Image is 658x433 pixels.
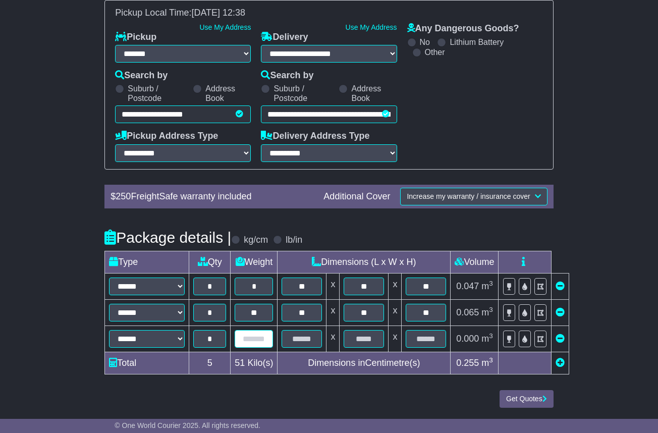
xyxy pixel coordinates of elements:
a: Remove this item [556,334,565,344]
a: Remove this item [556,281,565,291]
td: Volume [451,251,499,274]
span: m [481,307,493,317]
span: [DATE] 12:38 [191,8,245,18]
button: Increase my warranty / insurance cover [400,188,547,205]
td: Dimensions in Centimetre(s) [278,352,451,374]
h4: Package details | [104,229,231,246]
span: m [481,358,493,368]
label: kg/cm [244,235,268,246]
div: $ FreightSafe warranty included [105,191,318,202]
td: Type [105,251,189,274]
button: Get Quotes [500,390,554,408]
td: Kilo(s) [231,352,278,374]
td: x [326,300,340,326]
a: Remove this item [556,307,565,317]
td: Dimensions (L x W x H) [278,251,451,274]
span: © One World Courier 2025. All rights reserved. [115,421,260,429]
td: Weight [231,251,278,274]
a: Use My Address [199,23,251,31]
span: 0.255 [456,358,479,368]
label: Suburb / Postcode [273,84,334,103]
span: m [481,334,493,344]
div: Pickup Local Time: [110,8,547,19]
td: 5 [189,352,231,374]
td: Total [105,352,189,374]
span: 0.000 [456,334,479,344]
label: Address Book [205,84,251,103]
label: No [420,37,430,47]
div: Additional Cover [318,191,395,202]
span: 0.047 [456,281,479,291]
label: Search by [115,70,168,81]
td: x [389,326,402,352]
td: x [389,274,402,300]
td: x [326,326,340,352]
label: Lithium Battery [450,37,504,47]
span: 250 [116,191,131,201]
label: Search by [261,70,313,81]
a: Add new item [556,358,565,368]
label: Suburb / Postcode [128,84,188,103]
sup: 3 [489,306,493,313]
sup: 3 [489,332,493,340]
span: 51 [235,358,245,368]
sup: 3 [489,356,493,364]
label: Delivery Address Type [261,131,369,142]
label: Pickup [115,32,156,43]
label: Address Book [351,84,397,103]
span: Increase my warranty / insurance cover [407,192,530,200]
td: x [389,300,402,326]
span: 0.065 [456,307,479,317]
td: Qty [189,251,231,274]
a: Use My Address [346,23,397,31]
td: x [326,274,340,300]
span: m [481,281,493,291]
label: Delivery [261,32,308,43]
label: lb/in [286,235,302,246]
sup: 3 [489,280,493,287]
label: Pickup Address Type [115,131,218,142]
label: Other [425,47,445,57]
label: Any Dangerous Goods? [407,23,519,34]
